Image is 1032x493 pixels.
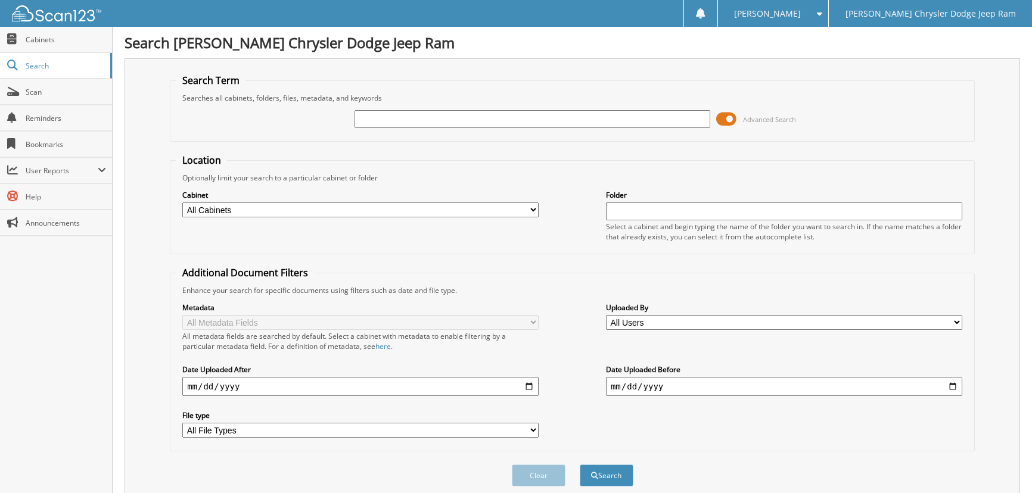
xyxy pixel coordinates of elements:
a: here [375,341,391,351]
legend: Location [176,154,227,167]
span: [PERSON_NAME] [734,10,801,17]
label: File type [182,410,539,420]
h1: Search [PERSON_NAME] Chrysler Dodge Jeep Ram [125,33,1020,52]
button: Clear [512,464,565,486]
input: end [606,377,962,396]
iframe: Chat Widget [972,436,1032,493]
div: All metadata fields are searched by default. Select a cabinet with metadata to enable filtering b... [182,331,539,351]
div: Optionally limit your search to a particular cabinet or folder [176,173,968,183]
span: Help [26,192,106,202]
label: Date Uploaded After [182,364,539,375]
span: Bookmarks [26,139,106,149]
legend: Additional Document Filters [176,266,314,279]
label: Date Uploaded Before [606,364,962,375]
label: Cabinet [182,190,539,200]
label: Uploaded By [606,302,962,313]
span: Scan [26,87,106,97]
label: Metadata [182,302,539,313]
div: Select a cabinet and begin typing the name of the folder you want to search in. If the name match... [606,221,962,242]
button: Search [580,464,633,486]
legend: Search Term [176,74,245,87]
div: Searches all cabinets, folders, files, metadata, and keywords [176,93,968,103]
span: User Reports [26,166,98,176]
span: Search [26,61,104,71]
div: Enhance your search for specific documents using filters such as date and file type. [176,285,968,295]
input: start [182,377,539,396]
span: Advanced Search [743,115,796,124]
label: Folder [606,190,962,200]
span: Reminders [26,113,106,123]
img: scan123-logo-white.svg [12,5,101,21]
span: [PERSON_NAME] Chrysler Dodge Jeep Ram [846,10,1016,17]
span: Announcements [26,218,106,228]
span: Cabinets [26,35,106,45]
